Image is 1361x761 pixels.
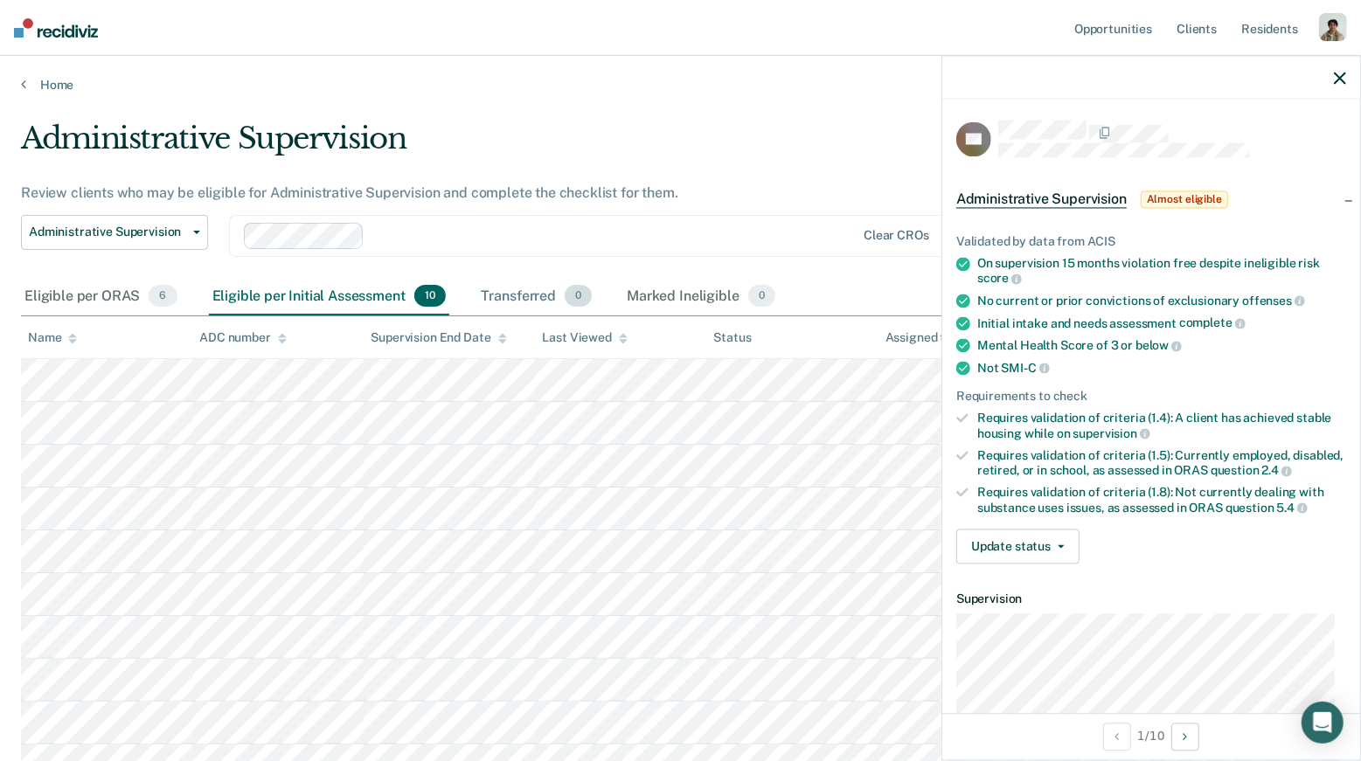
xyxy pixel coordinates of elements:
div: Requirements to check [956,390,1346,405]
span: offenses [1242,294,1305,308]
div: Eligible per ORAS [21,278,181,316]
span: 6 [149,285,177,308]
div: Validated by data from ACIS [956,234,1346,249]
div: Initial intake and needs assessment [977,315,1346,331]
a: Home [21,77,1340,93]
div: Administrative SupervisionAlmost eligible [942,171,1360,227]
span: 0 [748,285,775,308]
div: No current or prior convictions of exclusionary [977,294,1346,309]
div: Administrative Supervision [21,121,1042,170]
div: Requires validation of criteria (1.4): A client has achieved stable housing while on [977,412,1346,441]
span: 2.4 [1262,464,1292,478]
div: Supervision End Date [371,330,506,345]
div: Transferred [477,278,596,316]
div: Mental Health Score of 3 or [977,338,1346,354]
span: supervision [1073,426,1150,440]
span: complete [1179,316,1246,330]
span: Almost eligible [1141,190,1228,208]
div: Requires validation of criteria (1.5): Currently employed, disabled, retired, or in school, as as... [977,448,1346,478]
div: Name [28,330,77,345]
dt: Supervision [956,592,1346,607]
div: Open Intercom Messenger [1302,702,1344,744]
div: 1 / 10 [942,713,1360,759]
div: Marked Ineligible [623,278,779,316]
div: Requires validation of criteria (1.8): Not currently dealing with substance uses issues, as asses... [977,486,1346,515]
div: On supervision 15 months violation free despite ineligible risk [977,256,1346,286]
div: Status [714,330,752,345]
div: ADC number [199,330,287,345]
span: Administrative Supervision [956,190,1127,208]
img: Recidiviz [14,18,98,38]
span: below [1135,339,1182,353]
button: Update status [956,529,1080,564]
span: score [977,272,1022,286]
div: Last Viewed [542,330,627,345]
div: Clear CROs [864,228,929,243]
span: 10 [414,285,446,308]
div: Assigned to [885,330,968,345]
button: Next Opportunity [1171,723,1199,751]
div: Eligible per Initial Assessment [209,278,449,316]
span: 0 [565,285,592,308]
div: Review clients who may be eligible for Administrative Supervision and complete the checklist for ... [21,184,1042,201]
span: Administrative Supervision [29,225,186,239]
div: Not [977,360,1346,376]
span: SMI-C [1001,361,1049,375]
button: Previous Opportunity [1103,723,1131,751]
